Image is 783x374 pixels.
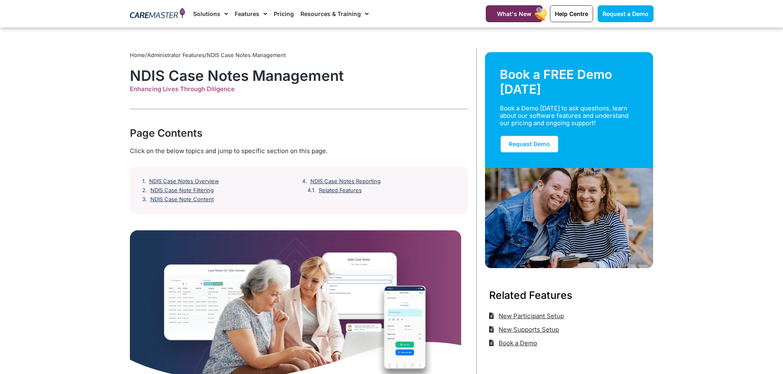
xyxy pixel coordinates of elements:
a: New Supports Setup [489,323,559,336]
a: What's New [486,5,543,22]
a: Book a Demo [489,336,538,350]
img: Support Worker and NDIS Participant out for a coffee. [485,168,654,268]
h1: NDIS Case Notes Management [130,67,468,84]
a: Administrator Features [147,52,205,58]
a: New Participant Setup [489,309,564,323]
a: NDIS Case Notes Overview [149,178,219,185]
span: Help Centre [555,10,588,17]
div: Page Contents [130,126,468,140]
span: Book a Demo [497,336,537,350]
span: Request Demo [509,140,550,147]
div: Book a FREE Demo [DATE] [500,67,639,96]
a: Request a Demo [598,5,654,22]
span: NDIS Case Notes Management [207,52,286,58]
span: New Participant Setup [497,309,564,323]
span: New Supports Setup [497,323,559,336]
span: What's New [497,10,531,17]
div: Enhancing Lives Through Diligence [130,85,468,93]
a: Home [130,52,145,58]
h3: Related Features [489,288,649,303]
a: Help Centre [550,5,593,22]
span: Request a Demo [603,10,649,17]
div: Book a Demo [DATE] to ask questions, learn about our software features and understand our pricing... [500,105,629,127]
a: Request Demo [500,135,559,153]
span: / / [130,52,286,58]
a: NDIS Case Note Filtering [150,187,214,194]
a: Related Features [319,187,362,194]
a: NDIS Case Note Content [150,196,214,203]
a: NDIS Case Notes Reporting [310,178,381,185]
div: Click on the below topics and jump to specific section on this page. [130,147,468,156]
img: CareMaster Logo [130,8,185,20]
